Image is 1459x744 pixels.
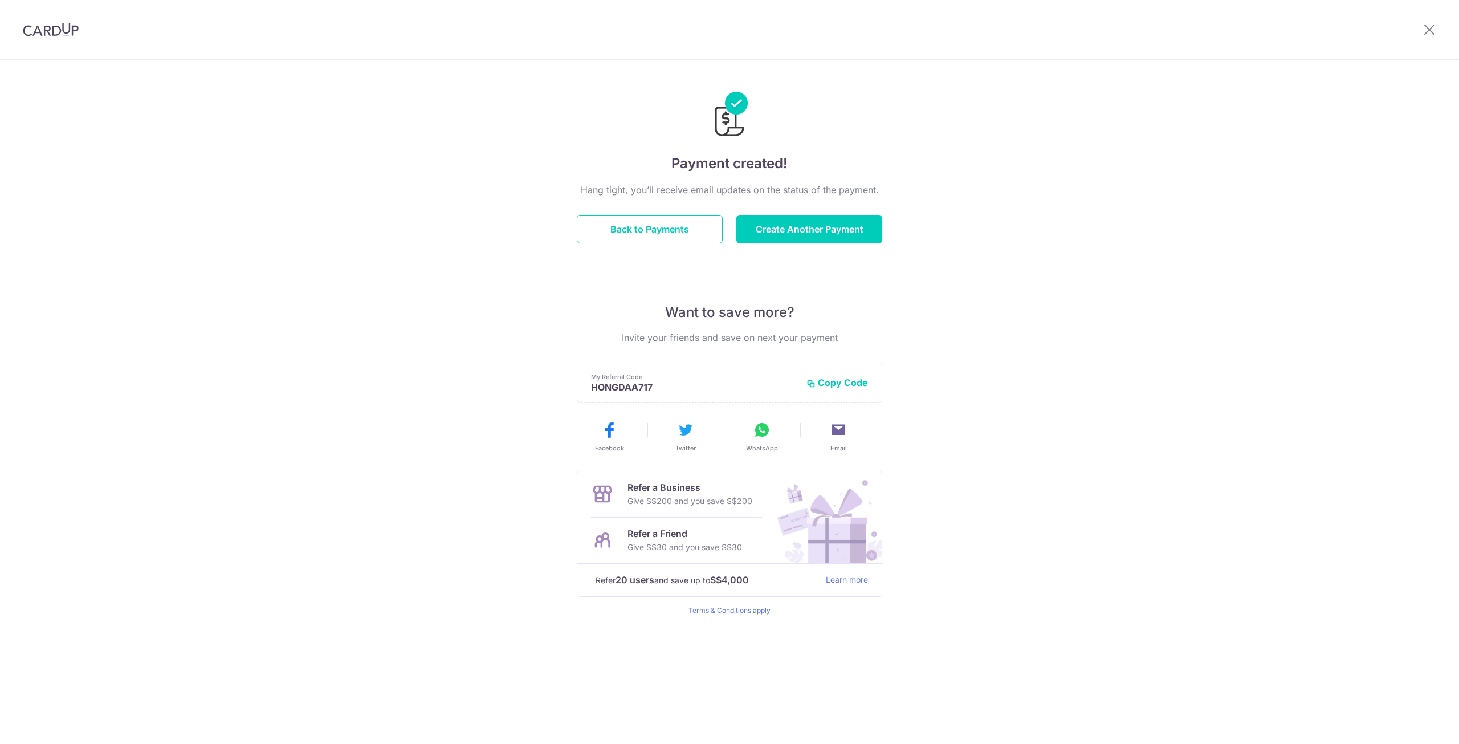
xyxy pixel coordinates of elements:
[627,527,742,540] p: Refer a Friend
[23,23,79,36] img: CardUp
[595,444,624,453] span: Facebook
[627,494,752,508] p: Give S$200 and you save S$200
[652,421,719,453] button: Twitter
[688,606,771,615] a: Terms & Conditions apply
[826,573,868,587] a: Learn more
[591,372,797,381] p: My Referral Code
[710,573,749,587] strong: S$4,000
[577,303,882,322] p: Want to save more?
[806,377,868,388] button: Copy Code
[728,421,796,453] button: WhatsApp
[577,153,882,174] h4: Payment created!
[830,444,847,453] span: Email
[627,540,742,554] p: Give S$30 and you save S$30
[577,215,723,243] button: Back to Payments
[576,421,643,453] button: Facebook
[596,573,817,587] p: Refer and save up to
[577,331,882,344] p: Invite your friends and save on next your payment
[805,421,872,453] button: Email
[577,183,882,197] p: Hang tight, you’ll receive email updates on the status of the payment.
[591,381,797,393] p: HONGDAA717
[736,215,882,243] button: Create Another Payment
[711,92,748,140] img: Payments
[675,444,696,453] span: Twitter
[746,444,778,453] span: WhatsApp
[616,573,654,587] strong: 20 users
[767,471,882,563] img: Refer
[627,481,752,494] p: Refer a Business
